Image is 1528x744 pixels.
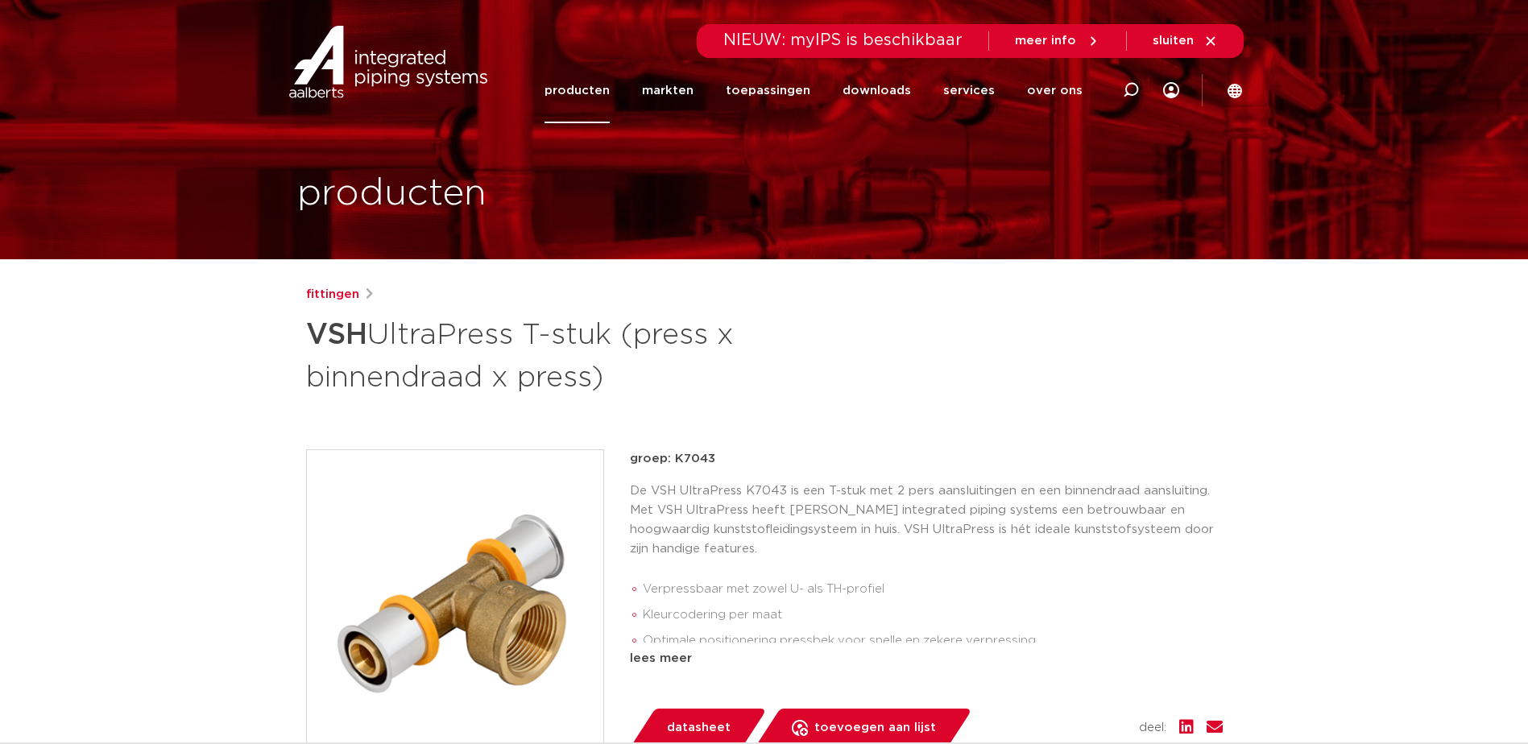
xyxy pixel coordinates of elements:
[943,58,995,123] a: services
[642,58,694,123] a: markten
[726,58,810,123] a: toepassingen
[306,285,359,304] a: fittingen
[1153,35,1194,47] span: sluiten
[1027,58,1083,123] a: over ons
[545,58,1083,123] nav: Menu
[306,311,911,398] h1: UltraPress T-stuk (press x binnendraad x press)
[545,58,610,123] a: producten
[630,449,1223,469] p: groep: K7043
[643,602,1223,628] li: Kleurcodering per maat
[843,58,911,123] a: downloads
[667,715,731,741] span: datasheet
[1163,58,1179,123] div: my IPS
[1015,34,1100,48] a: meer info
[643,577,1223,602] li: Verpressbaar met zowel U- als TH-profiel
[723,32,963,48] span: NIEUW: myIPS is beschikbaar
[1015,35,1076,47] span: meer info
[643,628,1223,654] li: Optimale positionering pressbek voor snelle en zekere verpressing
[306,320,367,349] strong: VSH
[1139,718,1166,738] span: deel:
[630,482,1223,559] p: De VSH UltraPress K7043 is een T-stuk met 2 pers aansluitingen en een binnendraad aansluiting. Me...
[297,168,487,220] h1: producten
[814,715,936,741] span: toevoegen aan lijst
[630,649,1223,668] div: lees meer
[1153,34,1218,48] a: sluiten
